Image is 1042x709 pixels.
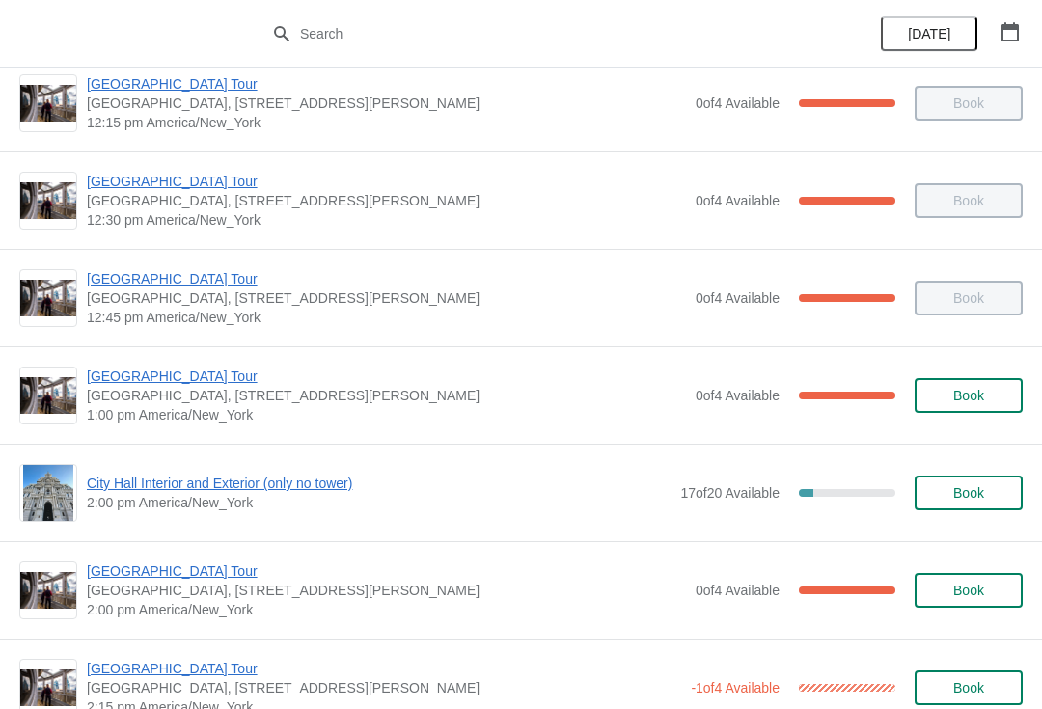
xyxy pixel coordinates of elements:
[87,288,686,308] span: [GEOGRAPHIC_DATA], [STREET_ADDRESS][PERSON_NAME]
[87,493,671,512] span: 2:00 pm America/New_York
[696,583,780,598] span: 0 of 4 Available
[87,561,686,581] span: [GEOGRAPHIC_DATA] Tour
[20,182,76,220] img: City Hall Tower Tour | City Hall Visitor Center, 1400 John F Kennedy Boulevard Suite 121, Philade...
[696,193,780,208] span: 0 of 4 Available
[915,378,1023,413] button: Book
[915,573,1023,608] button: Book
[680,485,780,501] span: 17 of 20 Available
[696,95,780,111] span: 0 of 4 Available
[23,465,74,521] img: City Hall Interior and Exterior (only no tower) | | 2:00 pm America/New_York
[87,191,686,210] span: [GEOGRAPHIC_DATA], [STREET_ADDRESS][PERSON_NAME]
[691,680,780,695] span: -1 of 4 Available
[881,16,977,51] button: [DATE]
[953,583,984,598] span: Book
[953,485,984,501] span: Book
[87,600,686,619] span: 2:00 pm America/New_York
[87,474,671,493] span: City Hall Interior and Exterior (only no tower)
[87,113,686,132] span: 12:15 pm America/New_York
[87,308,686,327] span: 12:45 pm America/New_York
[915,476,1023,510] button: Book
[696,388,780,403] span: 0 of 4 Available
[87,94,686,113] span: [GEOGRAPHIC_DATA], [STREET_ADDRESS][PERSON_NAME]
[696,290,780,306] span: 0 of 4 Available
[915,670,1023,705] button: Book
[20,377,76,415] img: City Hall Tower Tour | City Hall Visitor Center, 1400 John F Kennedy Boulevard Suite 121, Philade...
[87,172,686,191] span: [GEOGRAPHIC_DATA] Tour
[87,581,686,600] span: [GEOGRAPHIC_DATA], [STREET_ADDRESS][PERSON_NAME]
[20,669,76,707] img: City Hall Tower Tour | City Hall Visitor Center, 1400 John F Kennedy Boulevard Suite 121, Philade...
[908,26,950,41] span: [DATE]
[87,210,686,230] span: 12:30 pm America/New_York
[953,388,984,403] span: Book
[953,680,984,695] span: Book
[87,367,686,386] span: [GEOGRAPHIC_DATA] Tour
[87,386,686,405] span: [GEOGRAPHIC_DATA], [STREET_ADDRESS][PERSON_NAME]
[87,405,686,424] span: 1:00 pm America/New_York
[20,280,76,317] img: City Hall Tower Tour | City Hall Visitor Center, 1400 John F Kennedy Boulevard Suite 121, Philade...
[299,16,781,51] input: Search
[87,74,686,94] span: [GEOGRAPHIC_DATA] Tour
[87,678,681,697] span: [GEOGRAPHIC_DATA], [STREET_ADDRESS][PERSON_NAME]
[87,269,686,288] span: [GEOGRAPHIC_DATA] Tour
[20,572,76,610] img: City Hall Tower Tour | City Hall Visitor Center, 1400 John F Kennedy Boulevard Suite 121, Philade...
[20,85,76,123] img: City Hall Tower Tour | City Hall Visitor Center, 1400 John F Kennedy Boulevard Suite 121, Philade...
[87,659,681,678] span: [GEOGRAPHIC_DATA] Tour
